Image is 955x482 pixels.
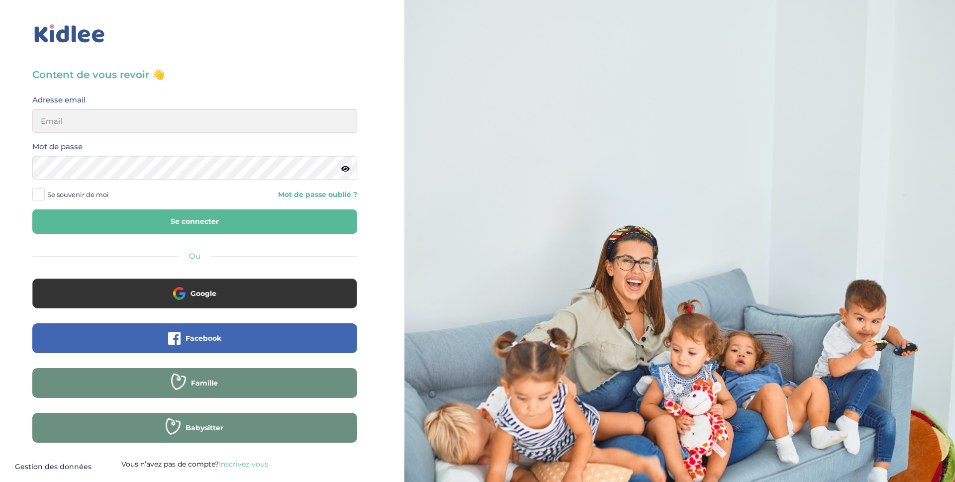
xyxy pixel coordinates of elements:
a: Google [32,295,357,305]
span: Google [191,289,216,298]
span: Se souvenir de moi [47,188,109,201]
a: Facebook [32,340,357,350]
a: Famille [32,385,357,394]
button: Se connecter [32,209,357,234]
a: Mot de passe oublié ? [202,190,357,199]
button: Facebook [32,323,357,353]
input: Email [32,109,357,133]
span: Famille [191,378,218,388]
button: Famille [32,368,357,398]
span: Babysitter [186,423,223,433]
p: Vous n’avez pas de compte? [32,458,357,471]
h3: Content de vous revoir 👋 [32,68,357,82]
button: Google [32,279,357,308]
span: Gestion des données [15,463,92,472]
img: google.png [173,287,186,299]
button: Gestion des données [9,457,97,478]
label: Mot de passe [32,140,83,153]
label: Adresse email [32,94,86,106]
span: Facebook [186,333,221,343]
a: Babysitter [32,430,357,439]
img: facebook.png [168,332,181,345]
a: Inscrivez-vous [219,460,268,469]
img: logo_kidlee_bleu [32,22,107,45]
span: Ou [189,251,200,261]
button: Babysitter [32,413,357,443]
